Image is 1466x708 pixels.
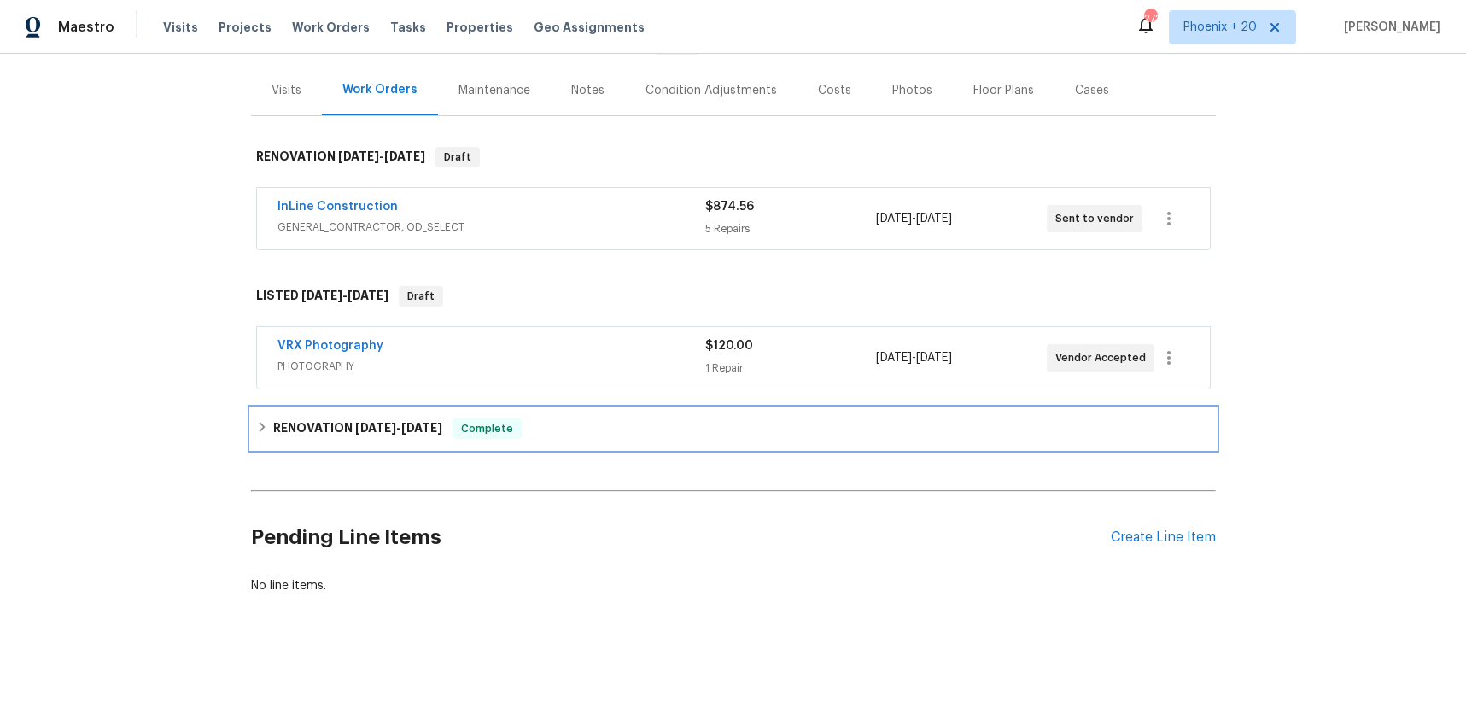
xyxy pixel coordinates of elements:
span: Visits [163,19,198,36]
span: Draft [400,288,441,305]
div: Photos [892,82,932,99]
span: [DATE] [876,352,912,364]
span: GENERAL_CONTRACTOR, OD_SELECT [277,219,705,236]
span: PHOTOGRAPHY [277,358,705,375]
span: Work Orders [292,19,370,36]
span: Complete [454,420,520,437]
a: InLine Construction [277,201,398,213]
span: - [876,349,952,366]
h6: RENOVATION [256,147,425,167]
div: Work Orders [342,81,418,98]
span: [DATE] [916,352,952,364]
span: Properties [447,19,513,36]
span: Sent to vendor [1055,210,1141,227]
span: Projects [219,19,272,36]
h6: LISTED [256,286,388,307]
div: RENOVATION [DATE]-[DATE]Complete [251,408,1216,449]
div: 1 Repair [705,360,876,377]
span: Maestro [58,19,114,36]
span: [DATE] [384,150,425,162]
span: [PERSON_NAME] [1337,19,1440,36]
span: [DATE] [348,290,388,301]
div: Visits [272,82,301,99]
span: [DATE] [916,213,952,225]
span: [DATE] [301,290,342,301]
span: - [355,422,442,434]
span: $120.00 [705,340,753,352]
a: VRX Photography [277,340,383,352]
span: [DATE] [355,422,396,434]
div: 5 Repairs [705,220,876,237]
div: Cases [1075,82,1109,99]
span: [DATE] [338,150,379,162]
span: - [876,210,952,227]
span: Tasks [390,21,426,33]
div: Notes [571,82,605,99]
span: [DATE] [401,422,442,434]
div: Costs [818,82,851,99]
span: - [338,150,425,162]
div: Maintenance [458,82,530,99]
span: [DATE] [876,213,912,225]
div: 272 [1144,10,1156,27]
div: Create Line Item [1111,530,1216,546]
span: $874.56 [705,201,754,213]
div: LISTED [DATE]-[DATE]Draft [251,269,1216,324]
div: Condition Adjustments [645,82,777,99]
span: Phoenix + 20 [1183,19,1257,36]
div: RENOVATION [DATE]-[DATE]Draft [251,130,1216,184]
div: Floor Plans [973,82,1034,99]
h2: Pending Line Items [251,498,1111,577]
span: Draft [437,149,478,166]
span: - [301,290,388,301]
div: No line items. [251,577,1216,594]
h6: RENOVATION [273,418,442,439]
span: Vendor Accepted [1055,349,1153,366]
span: Geo Assignments [534,19,645,36]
